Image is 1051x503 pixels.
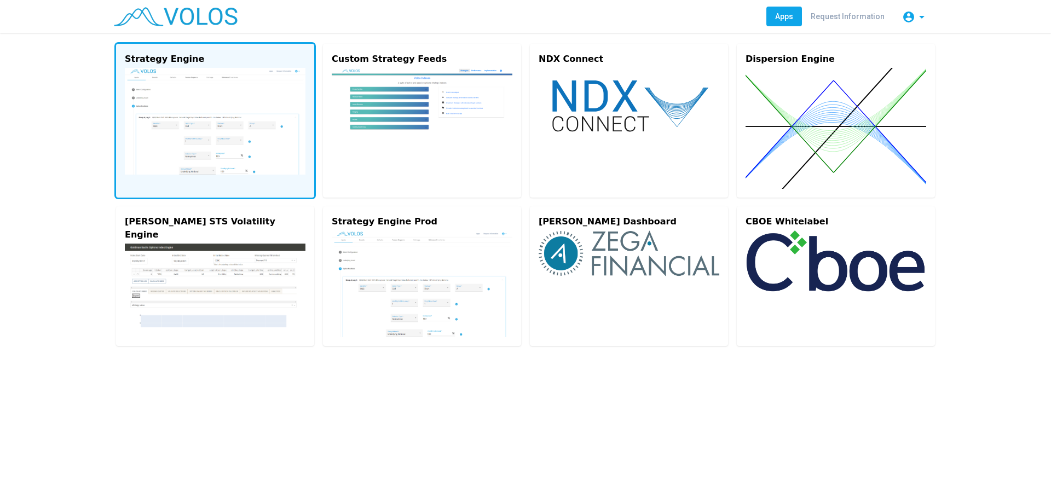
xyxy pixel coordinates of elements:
img: dispersion.svg [746,68,926,189]
span: Request Information [811,12,885,21]
div: NDX Connect [539,53,719,66]
div: Strategy Engine [125,53,305,66]
a: Request Information [802,7,893,26]
img: strategy-engine.png [125,68,305,175]
a: Apps [766,7,802,26]
img: cboe-logo.png [746,230,926,292]
mat-icon: arrow_drop_down [915,10,928,24]
div: Strategy Engine Prod [332,215,512,228]
img: zega-logo.png [539,230,719,276]
img: strategy-engine.png [332,230,512,337]
div: [PERSON_NAME] Dashboard [539,215,719,228]
img: ndx-connect.svg [539,68,719,143]
img: gs-engine.png [125,244,305,327]
div: [PERSON_NAME] STS Volatility Engine [125,215,305,241]
mat-icon: account_circle [902,10,915,24]
div: CBOE Whitelabel [746,215,926,228]
img: custom.png [332,68,512,154]
span: Apps [775,12,793,21]
div: Custom Strategy Feeds [332,53,512,66]
div: Dispersion Engine [746,53,926,66]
